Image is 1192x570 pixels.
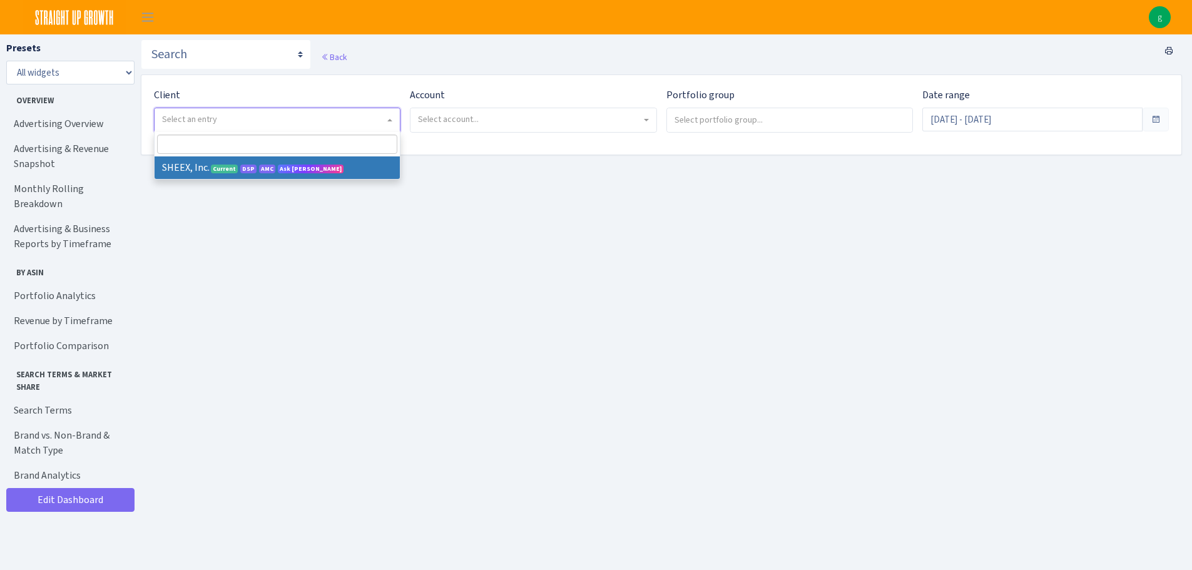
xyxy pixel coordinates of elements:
[321,51,347,63] a: Back
[211,165,238,173] span: Current
[7,262,131,278] span: By ASIN
[1149,6,1171,28] img: gjoyce
[410,88,445,103] label: Account
[6,423,131,463] a: Brand vs. Non-Brand & Match Type
[259,165,275,173] span: Amazon Marketing Cloud
[6,41,41,56] label: Presets
[240,165,257,173] span: DSP
[7,364,131,392] span: Search Terms & Market Share
[6,111,131,136] a: Advertising Overview
[132,7,163,28] button: Toggle navigation
[6,176,131,216] a: Monthly Rolling Breakdown
[1149,6,1171,28] a: g
[6,463,131,488] a: Brand Analytics
[7,89,131,106] span: Overview
[162,113,217,125] span: Select an entry
[280,165,342,173] span: SUG AI Assistant
[6,283,131,308] a: Portfolio Analytics
[667,108,912,131] input: Select portfolio group...
[278,165,344,173] span: Ask [PERSON_NAME]
[666,88,735,103] label: Portfolio group
[155,156,400,179] li: SHEEX, Inc.
[154,88,180,103] label: Client
[922,88,970,103] label: Date range
[418,113,479,125] span: Select account...
[6,333,131,359] a: Portfolio Comparison
[6,398,131,423] a: Search Terms
[6,488,135,512] a: Edit Dashboard
[6,216,131,257] a: Advertising & Business Reports by Timeframe
[6,136,131,176] a: Advertising & Revenue Snapshot
[6,308,131,333] a: Revenue by Timeframe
